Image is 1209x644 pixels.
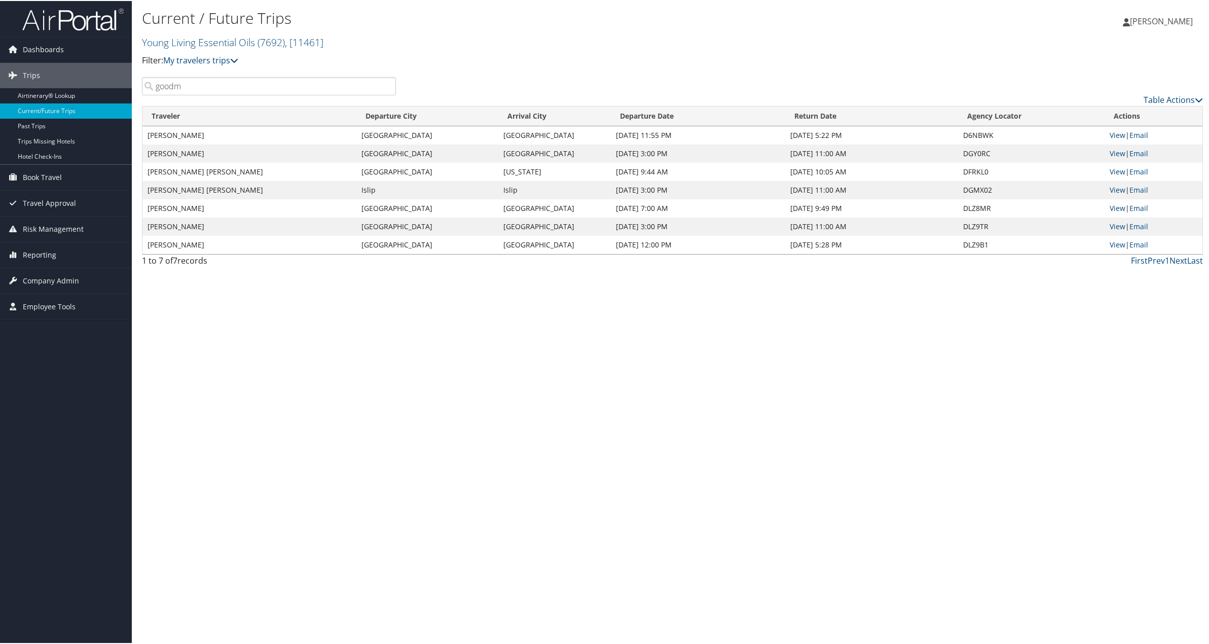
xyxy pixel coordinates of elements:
[785,125,958,144] td: [DATE] 5:22 PM
[142,217,356,235] td: [PERSON_NAME]
[23,241,56,267] span: Reporting
[611,162,786,180] td: [DATE] 9:44 AM
[23,164,62,189] span: Book Travel
[958,162,1105,180] td: DFRKL0
[1110,148,1125,157] a: View
[498,144,611,162] td: [GEOGRAPHIC_DATA]
[142,34,323,48] a: Young Living Essential Oils
[1105,180,1202,198] td: |
[142,162,356,180] td: [PERSON_NAME] [PERSON_NAME]
[23,190,76,215] span: Travel Approval
[611,180,786,198] td: [DATE] 3:00 PM
[1105,105,1202,125] th: Actions
[356,144,498,162] td: [GEOGRAPHIC_DATA]
[142,53,849,66] p: Filter:
[1169,254,1187,265] a: Next
[1129,148,1148,157] a: Email
[785,198,958,217] td: [DATE] 9:49 PM
[1105,198,1202,217] td: |
[1129,239,1148,248] a: Email
[1148,254,1165,265] a: Prev
[785,180,958,198] td: [DATE] 11:00 AM
[1165,254,1169,265] a: 1
[1129,202,1148,212] a: Email
[173,254,177,265] span: 7
[163,54,238,65] a: My travelers trips
[142,125,356,144] td: [PERSON_NAME]
[1105,125,1202,144] td: |
[356,235,498,253] td: [GEOGRAPHIC_DATA]
[611,217,786,235] td: [DATE] 3:00 PM
[958,217,1105,235] td: DLZ9TR
[1129,184,1148,194] a: Email
[611,105,786,125] th: Departure Date: activate to sort column descending
[498,162,611,180] td: [US_STATE]
[142,105,356,125] th: Traveler: activate to sort column ascending
[1131,254,1148,265] a: First
[23,293,76,318] span: Employee Tools
[611,125,786,144] td: [DATE] 11:55 PM
[142,235,356,253] td: [PERSON_NAME]
[1110,184,1125,194] a: View
[142,144,356,162] td: [PERSON_NAME]
[356,180,498,198] td: Islip
[958,125,1105,144] td: D6NBWK
[958,144,1105,162] td: DGY0RC
[611,144,786,162] td: [DATE] 3:00 PM
[1110,129,1125,139] a: View
[142,76,396,94] input: Search Traveler or Arrival City
[785,217,958,235] td: [DATE] 11:00 AM
[498,180,611,198] td: Islip
[356,162,498,180] td: [GEOGRAPHIC_DATA]
[1105,235,1202,253] td: |
[611,198,786,217] td: [DATE] 7:00 AM
[1187,254,1203,265] a: Last
[498,217,611,235] td: [GEOGRAPHIC_DATA]
[958,105,1105,125] th: Agency Locator: activate to sort column ascending
[23,267,79,293] span: Company Admin
[1110,221,1125,230] a: View
[285,34,323,48] span: , [ 11461 ]
[958,180,1105,198] td: DGMX02
[498,105,611,125] th: Arrival City: activate to sort column ascending
[356,217,498,235] td: [GEOGRAPHIC_DATA]
[958,198,1105,217] td: DLZ8MR
[1129,129,1148,139] a: Email
[1105,162,1202,180] td: |
[498,198,611,217] td: [GEOGRAPHIC_DATA]
[1129,221,1148,230] a: Email
[142,180,356,198] td: [PERSON_NAME] [PERSON_NAME]
[1110,239,1125,248] a: View
[23,36,64,61] span: Dashboards
[1123,5,1203,35] a: [PERSON_NAME]
[785,162,958,180] td: [DATE] 10:05 AM
[356,105,498,125] th: Departure City: activate to sort column ascending
[356,198,498,217] td: [GEOGRAPHIC_DATA]
[785,235,958,253] td: [DATE] 5:28 PM
[1105,144,1202,162] td: |
[356,125,498,144] td: [GEOGRAPHIC_DATA]
[142,7,849,28] h1: Current / Future Trips
[23,216,84,241] span: Risk Management
[1144,93,1203,104] a: Table Actions
[1110,202,1125,212] a: View
[1105,217,1202,235] td: |
[142,254,396,271] div: 1 to 7 of records
[23,62,40,87] span: Trips
[1130,15,1193,26] span: [PERSON_NAME]
[22,7,124,30] img: airportal-logo.png
[498,125,611,144] td: [GEOGRAPHIC_DATA]
[258,34,285,48] span: ( 7692 )
[785,105,958,125] th: Return Date: activate to sort column ascending
[785,144,958,162] td: [DATE] 11:00 AM
[498,235,611,253] td: [GEOGRAPHIC_DATA]
[1110,166,1125,175] a: View
[958,235,1105,253] td: DLZ9B1
[142,198,356,217] td: [PERSON_NAME]
[611,235,786,253] td: [DATE] 12:00 PM
[1129,166,1148,175] a: Email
